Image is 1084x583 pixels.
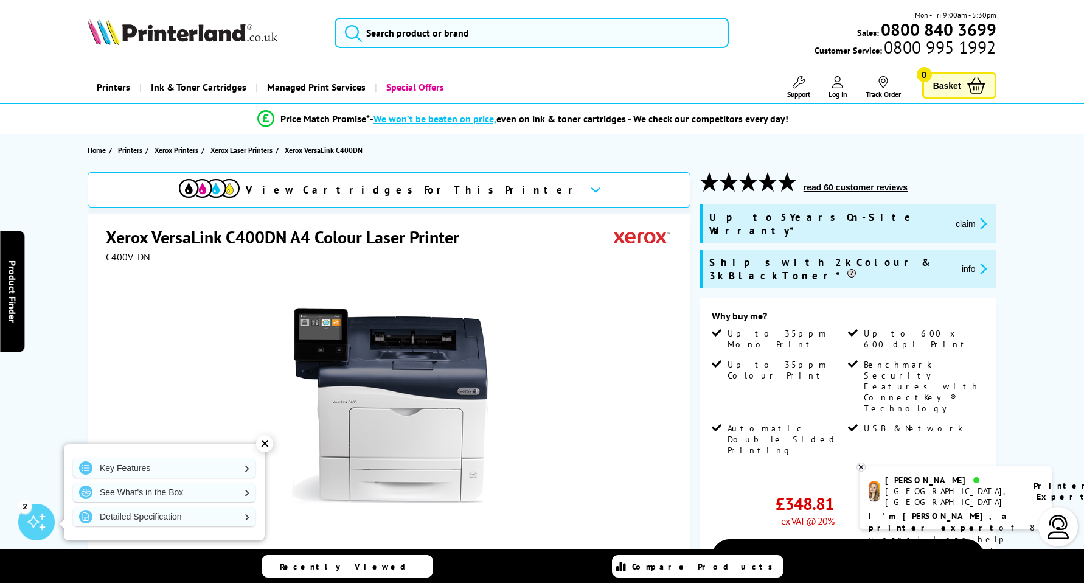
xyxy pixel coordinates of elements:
[776,492,834,515] span: £348.81
[864,423,963,434] span: USB & Network
[118,144,145,156] a: Printers
[712,539,984,574] a: Add to Basket
[18,500,32,513] div: 2
[88,18,319,47] a: Printerland Logo
[864,359,981,414] span: Benchmark Security Features with ConnectKey® Technology
[155,144,198,156] span: Xerox Printers
[73,458,255,478] a: Key Features
[800,182,911,193] button: read 60 customer reviews
[6,260,18,323] span: Product Finder
[285,144,363,156] span: Xerox VersaLink C400DN
[88,144,109,156] a: Home
[917,67,932,82] span: 0
[709,256,952,282] span: Ships with 2k Colour & 3k Black Toner*
[885,486,1018,508] div: [GEOGRAPHIC_DATA], [GEOGRAPHIC_DATA]
[933,77,961,94] span: Basket
[262,555,433,578] a: Recently Viewed
[88,72,139,103] a: Printers
[612,555,783,578] a: Compare Products
[866,76,901,99] a: Track Order
[869,511,1010,533] b: I'm [PERSON_NAME], a printer expert
[869,511,1043,568] p: of 8 years! I can help you choose the right product
[285,144,366,156] a: Xerox VersaLink C400DN
[370,113,788,125] div: - even on ink & toner cartridges - We check our competitors every day!
[118,144,142,156] span: Printers
[280,561,418,572] span: Recently Viewed
[881,18,996,41] b: 0800 840 3699
[632,561,779,572] span: Compare Products
[280,113,370,125] span: Price Match Promise*
[73,507,255,526] a: Detailed Specification
[829,89,847,99] span: Log In
[61,108,984,130] li: modal_Promise
[829,76,847,99] a: Log In
[1046,515,1071,539] img: user-headset-light.svg
[335,18,729,48] input: Search product or brand
[712,310,984,328] div: Why buy me?
[787,76,810,99] a: Support
[864,328,981,350] span: Up to 600 x 600 dpi Print
[155,144,201,156] a: Xerox Printers
[882,41,996,53] span: 0800 995 1992
[709,211,946,237] span: Up to 5 Years On-Site Warranty*
[614,226,670,248] img: Xerox
[728,328,845,350] span: Up to 35ppm Mono Print
[256,435,273,452] div: ✕
[885,475,1018,486] div: [PERSON_NAME]
[88,18,277,45] img: Printerland Logo
[88,144,106,156] span: Home
[787,89,810,99] span: Support
[139,72,255,103] a: Ink & Toner Cartridges
[781,515,834,527] span: ex VAT @ 20%
[857,27,879,38] span: Sales:
[255,72,375,103] a: Managed Print Services
[815,41,996,56] span: Customer Service:
[179,179,240,198] img: View Cartridges
[958,262,990,276] button: promo-description
[728,359,845,381] span: Up to 35ppm Colour Print
[952,217,990,231] button: promo-description
[869,481,880,502] img: amy-livechat.png
[246,183,580,197] span: View Cartridges For This Printer
[915,9,996,21] span: Mon - Fri 9:00am - 5:30pm
[106,226,471,248] h1: Xerox VersaLink C400DN A4 Colour Laser Printer
[373,113,496,125] span: We won’t be beaten on price,
[106,251,150,263] span: C400V_DN
[73,483,255,502] a: See What's in the Box
[728,423,845,456] span: Automatic Double Sided Printing
[879,24,996,35] a: 0800 840 3699
[210,144,276,156] a: Xerox Laser Printers
[271,287,510,526] img: Xerox VersaLink C400DN
[375,72,453,103] a: Special Offers
[210,144,273,156] span: Xerox Laser Printers
[151,72,246,103] span: Ink & Toner Cartridges
[922,72,996,99] a: Basket 0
